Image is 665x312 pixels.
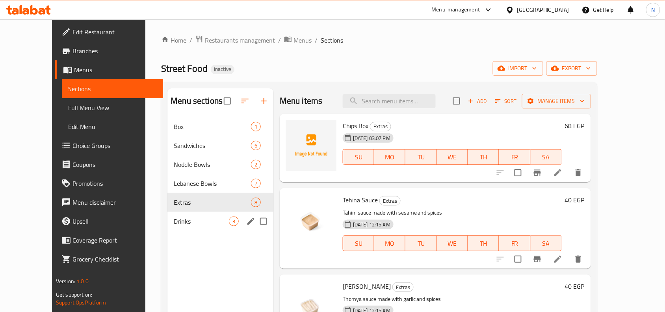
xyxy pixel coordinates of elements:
[528,250,547,269] button: Branch-specific-item
[565,194,585,206] h6: 40 EGP
[55,231,163,250] a: Coverage Report
[72,217,157,226] span: Upsell
[531,149,562,165] button: SA
[517,6,569,14] div: [GEOGRAPHIC_DATA]
[293,35,312,45] span: Menus
[343,94,436,108] input: search
[495,97,517,106] span: Sort
[448,93,465,109] span: Select section
[174,198,251,207] span: Extras
[72,27,157,37] span: Edit Restaurant
[174,217,229,226] span: Drinks
[286,194,336,245] img: Tehina Sauce
[343,208,562,218] p: Tahini sauce made with sesame and spices
[278,35,281,45] li: /
[174,122,251,131] span: Box
[502,151,527,163] span: FR
[493,61,543,76] button: import
[55,136,163,155] a: Choice Groups
[251,179,261,188] div: items
[245,215,257,227] button: edit
[350,135,394,142] span: [DATE] 03:07 PM
[350,221,394,228] span: [DATE] 12:15 AM
[490,95,522,107] span: Sort items
[280,95,323,107] h2: Menu items
[171,95,223,107] h2: Menu sections
[251,180,260,187] span: 7
[405,235,437,251] button: TU
[68,122,157,131] span: Edit Menu
[437,235,468,251] button: WE
[528,96,585,106] span: Manage items
[56,276,75,286] span: Version:
[72,198,157,207] span: Menu disclaimer
[167,174,273,193] div: Lebanese Bowls7
[286,120,336,171] img: Chips Box
[167,117,273,136] div: Box1
[161,35,186,45] a: Home
[55,60,163,79] a: Menus
[499,235,530,251] button: FR
[499,64,537,73] span: import
[68,84,157,93] span: Sections
[553,64,591,73] span: export
[553,254,563,264] a: Edit menu item
[343,194,378,206] span: Tehina Sauce
[251,141,261,150] div: items
[377,238,402,249] span: MO
[374,235,405,251] button: MO
[254,92,273,110] button: Add section
[321,35,343,45] span: Sections
[377,151,402,163] span: MO
[174,160,251,169] div: Noddle Bowls
[379,196,401,206] div: Extras
[72,46,157,56] span: Branches
[440,238,465,249] span: WE
[284,35,312,45] a: Menus
[553,168,563,177] a: Edit menu item
[440,151,465,163] span: WE
[251,199,260,206] span: 8
[534,238,559,249] span: SA
[315,35,318,45] li: /
[62,117,163,136] a: Edit Menu
[380,196,400,206] span: Extras
[502,238,527,249] span: FR
[55,41,163,60] a: Branches
[343,235,374,251] button: SU
[195,35,275,45] a: Restaurants management
[55,193,163,212] a: Menu disclaimer
[493,95,519,107] button: Sort
[565,120,585,131] h6: 68 EGP
[62,79,163,98] a: Sections
[651,6,655,14] span: N
[409,151,433,163] span: TU
[405,149,437,165] button: TU
[392,282,414,292] div: Extras
[251,198,261,207] div: items
[76,276,89,286] span: 1.0.0
[167,155,273,174] div: Noddle Bowls2
[161,35,597,45] nav: breadcrumb
[409,238,433,249] span: TU
[251,122,261,131] div: items
[569,250,588,269] button: delete
[72,235,157,245] span: Coverage Report
[374,149,405,165] button: MO
[189,35,192,45] li: /
[229,218,238,225] span: 3
[534,151,559,163] span: SA
[510,251,526,267] span: Select to update
[55,155,163,174] a: Coupons
[174,141,251,150] span: Sandwiches
[471,238,496,249] span: TH
[72,141,157,150] span: Choice Groups
[74,65,157,75] span: Menus
[465,95,490,107] span: Add item
[72,160,157,169] span: Coupons
[346,151,371,163] span: SU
